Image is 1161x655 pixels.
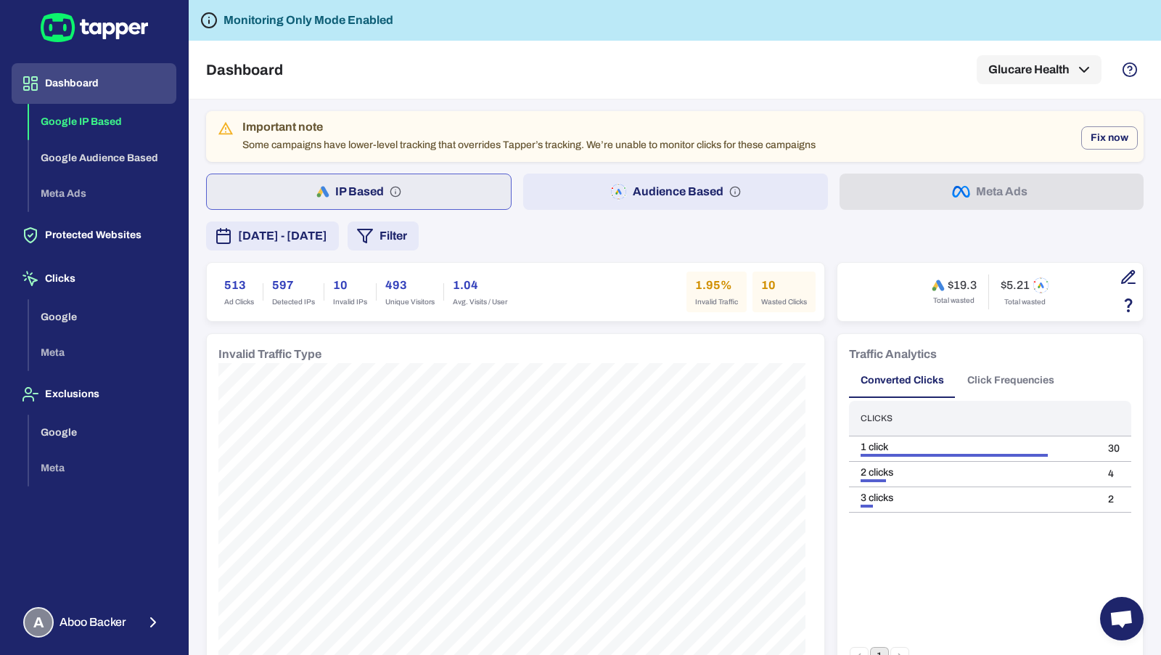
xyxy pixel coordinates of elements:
[12,601,176,643] button: AAboo Backer
[12,272,176,284] a: Clicks
[206,61,283,78] h5: Dashboard
[29,309,176,322] a: Google
[12,63,176,104] button: Dashboard
[390,186,401,198] svg: IP based: Search, Display, and Shopping.
[12,387,176,399] a: Exclusions
[849,346,937,363] h6: Traffic Analytics
[1001,278,1030,293] h6: $5.21
[238,227,327,245] span: [DATE] - [DATE]
[385,297,435,307] span: Unique Visitors
[223,12,393,29] h6: Monitoring Only Mode Enabled
[12,228,176,240] a: Protected Websites
[206,221,339,251] button: [DATE] - [DATE]
[695,297,738,307] span: Invalid Traffic
[1100,597,1144,640] div: Open chat
[29,140,176,176] button: Google Audience Based
[385,277,435,294] h6: 493
[29,115,176,127] a: Google IP Based
[453,297,507,307] span: Avg. Visits / User
[1081,126,1138,150] button: Fix now
[333,277,367,294] h6: 10
[12,259,176,299] button: Clicks
[761,277,807,294] h6: 10
[861,466,1085,479] div: 2 clicks
[1096,436,1131,462] td: 30
[348,221,419,251] button: Filter
[272,277,315,294] h6: 597
[861,441,1085,454] div: 1 click
[29,415,176,451] button: Google
[200,12,218,29] svg: Tapper is not blocking any fraudulent activity for this domain
[29,150,176,163] a: Google Audience Based
[523,174,827,210] button: Audience Based
[956,363,1066,398] button: Click Frequencies
[453,277,507,294] h6: 1.04
[933,296,975,306] span: Total wasted
[1096,462,1131,487] td: 4
[29,425,176,437] a: Google
[948,278,977,293] h6: $19.3
[224,277,254,294] h6: 513
[29,104,176,140] button: Google IP Based
[242,120,816,134] div: Important note
[333,297,367,307] span: Invalid IPs
[849,401,1096,436] th: Clicks
[272,297,315,307] span: Detected IPs
[206,174,512,210] button: IP Based
[12,374,176,415] button: Exclusions
[849,363,956,398] button: Converted Clicks
[729,186,741,198] svg: Audience based: Search, Display, Shopping, Video Performance Max, Demand Generation
[218,346,321,363] h6: Invalid Traffic Type
[695,277,738,294] h6: 1.95%
[1116,293,1141,317] button: Estimation based on the quantity of invalid click x cost-per-click.
[1004,297,1046,307] span: Total wasted
[29,299,176,335] button: Google
[12,76,176,89] a: Dashboard
[224,297,254,307] span: Ad Clicks
[12,215,176,256] button: Protected Websites
[23,607,54,638] div: A
[761,297,807,307] span: Wasted Clicks
[861,492,1085,505] div: 3 clicks
[1096,487,1131,513] td: 2
[60,615,126,630] span: Aboo Backer
[977,55,1101,84] button: Glucare Health
[242,115,816,158] div: Some campaigns have lower-level tracking that overrides Tapper’s tracking. We’re unable to monito...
